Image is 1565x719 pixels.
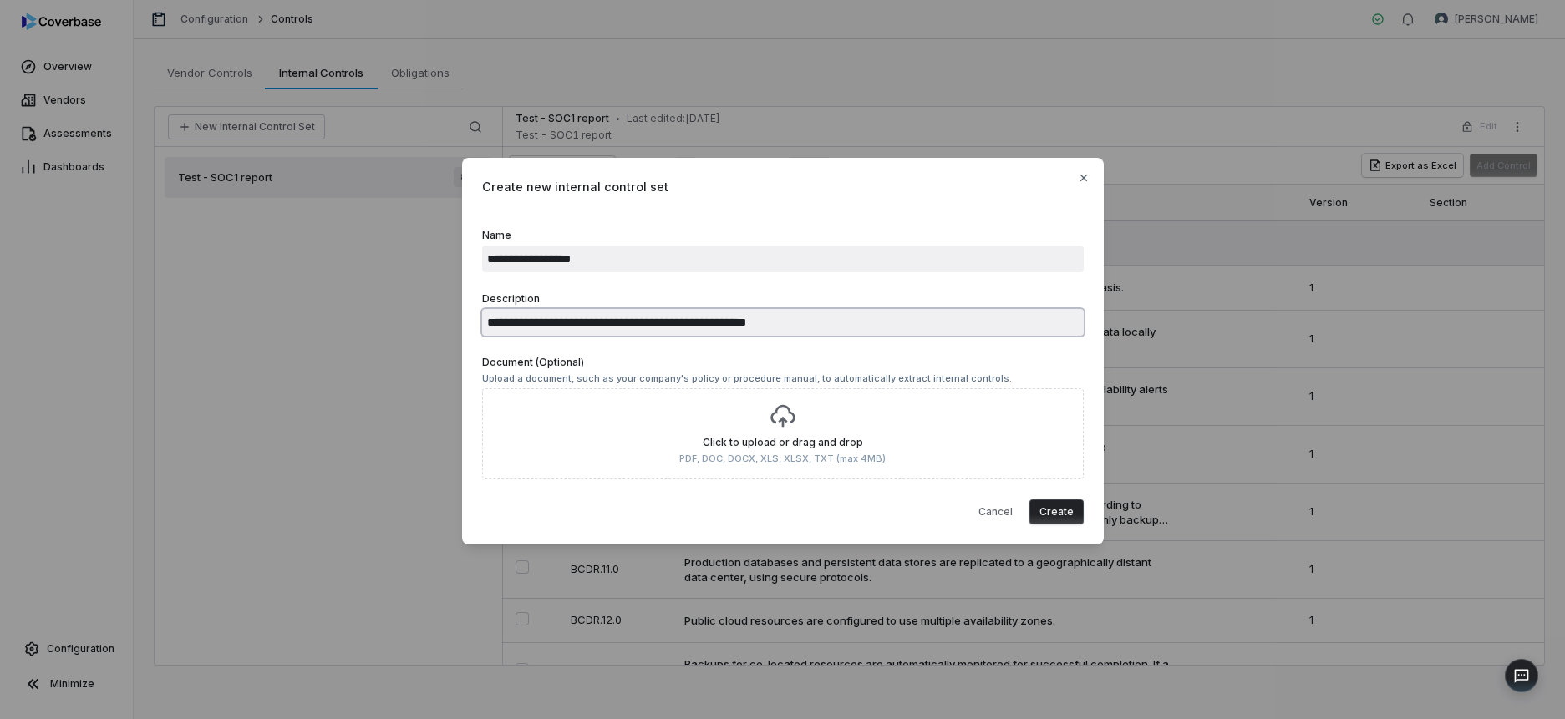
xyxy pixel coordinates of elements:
button: Cancel [968,499,1023,524]
p: Upload a document, such as your company's policy or procedure manual, to automatically extract in... [482,372,1084,385]
label: Name [482,229,1084,272]
input: Name [482,246,1084,272]
label: Description [482,292,1084,336]
p: PDF, DOC, DOCX, XLS, XLSX, TXT (max 4MB) [679,453,886,465]
span: Create new internal control set [482,178,1084,195]
input: Description [482,309,1084,336]
label: Document (Optional) [482,356,1084,479]
p: Click to upload or drag and drop [679,436,886,449]
button: Create [1029,499,1084,524]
